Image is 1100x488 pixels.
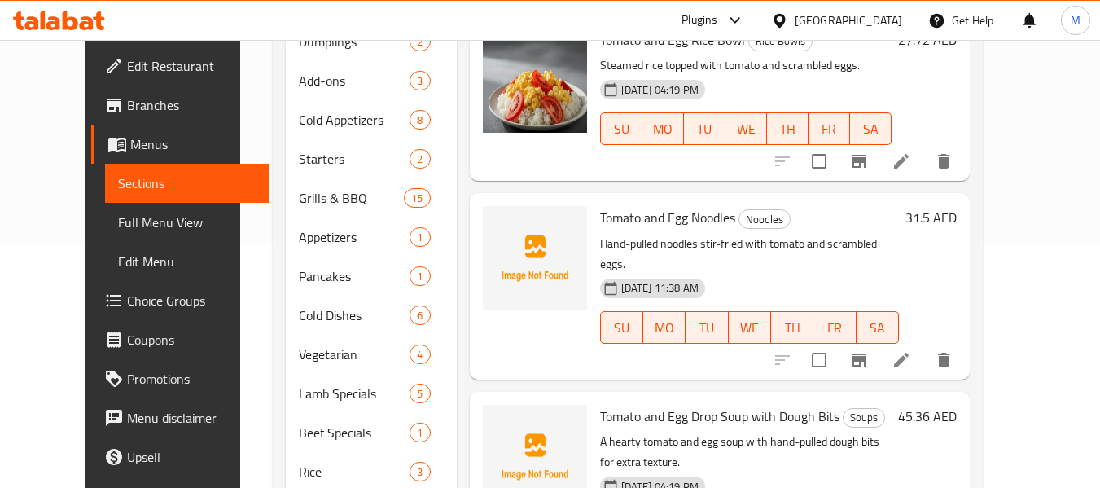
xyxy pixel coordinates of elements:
button: SU [600,112,642,145]
p: A hearty tomato and egg soup with hand-pulled dough bits for extra texture. [600,432,892,473]
div: items [410,32,430,51]
a: Edit Menu [105,242,269,281]
h6: 45.36 AED [898,405,957,428]
span: Noodles [739,210,790,229]
span: Cold Appetizers [299,110,410,130]
span: 1 [410,269,429,284]
button: Branch-specific-item [839,142,879,181]
span: SA [857,117,885,141]
span: Starters [299,149,410,169]
a: Edit Restaurant [91,46,269,86]
p: Steamed rice topped with tomato and scrambled eggs. [600,55,892,76]
div: Beef Specials1 [286,413,457,452]
a: Menus [91,125,269,164]
div: Pancakes1 [286,257,457,296]
div: Cold Appetizers8 [286,100,457,139]
button: FR [809,112,850,145]
div: items [410,384,430,403]
button: delete [924,341,963,380]
span: TH [778,316,807,340]
span: 1 [410,425,429,441]
div: items [410,110,430,130]
span: 2 [410,152,429,167]
span: TH [774,117,802,141]
div: Noodles [738,209,791,229]
span: [DATE] 04:19 PM [615,82,705,98]
span: 5 [410,386,429,402]
a: Sections [105,164,269,203]
span: Rice [299,462,410,481]
span: Branches [127,95,256,115]
span: MO [650,316,679,340]
div: Appetizers1 [286,218,457,257]
a: Choice Groups [91,281,269,320]
span: 1 [410,230,429,245]
span: FR [815,117,844,141]
span: Promotions [127,369,256,389]
img: Tomato and Egg Noodles [483,206,587,310]
button: WE [725,112,767,145]
div: items [410,306,430,325]
div: Vegetarian4 [286,335,457,374]
span: SA [863,316,892,340]
span: MO [649,117,677,141]
button: SA [850,112,892,145]
a: Menu disclaimer [91,398,269,437]
div: items [410,423,430,442]
span: Select to update [802,144,836,178]
span: SU [607,316,637,340]
div: items [410,345,430,364]
span: Soups [844,408,884,427]
span: FR [820,316,849,340]
div: Plugins [681,11,717,30]
button: SA [857,311,899,344]
span: Beef Specials [299,423,410,442]
span: Coupons [127,330,256,350]
span: Tomato and Egg Drop Soup with Dough Bits [600,404,839,429]
span: WE [732,117,760,141]
span: TU [690,117,719,141]
div: Dumplings [299,32,410,51]
span: WE [735,316,765,340]
div: items [410,266,430,286]
a: Branches [91,86,269,125]
span: Pancakes [299,266,410,286]
h6: 27.72 AED [898,29,957,51]
img: Tomato and Egg Rice Bowl [483,29,587,133]
div: Cold Dishes6 [286,296,457,335]
div: Grills & BBQ15 [286,178,457,218]
div: Rice Bowls [748,32,813,51]
span: 3 [410,73,429,89]
a: Coupons [91,320,269,359]
div: Soups [843,408,885,428]
div: items [410,462,430,481]
span: Appetizers [299,227,410,247]
span: Upsell [127,447,256,467]
span: Select to update [802,343,836,377]
span: M [1071,11,1080,29]
div: items [404,188,430,208]
div: Grills & BBQ [299,188,405,208]
span: 4 [410,347,429,363]
span: SU [607,117,636,141]
button: TU [684,112,725,145]
div: Dumplings2 [286,22,457,61]
button: TH [767,112,809,145]
button: MO [642,112,684,145]
p: Hand-pulled noodles stir-fried with tomato and scrambled eggs. [600,234,899,275]
span: Lamb Specials [299,384,410,403]
span: Cold Dishes [299,306,410,325]
span: TU [692,316,721,340]
button: Branch-specific-item [839,341,879,380]
span: Vegetarian [299,345,410,364]
span: Menus [130,134,256,154]
div: Add-ons3 [286,61,457,100]
span: Full Menu View [118,213,256,232]
span: Rice Bowls [749,32,812,51]
button: FR [813,311,856,344]
h6: 31.5 AED [905,206,957,229]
